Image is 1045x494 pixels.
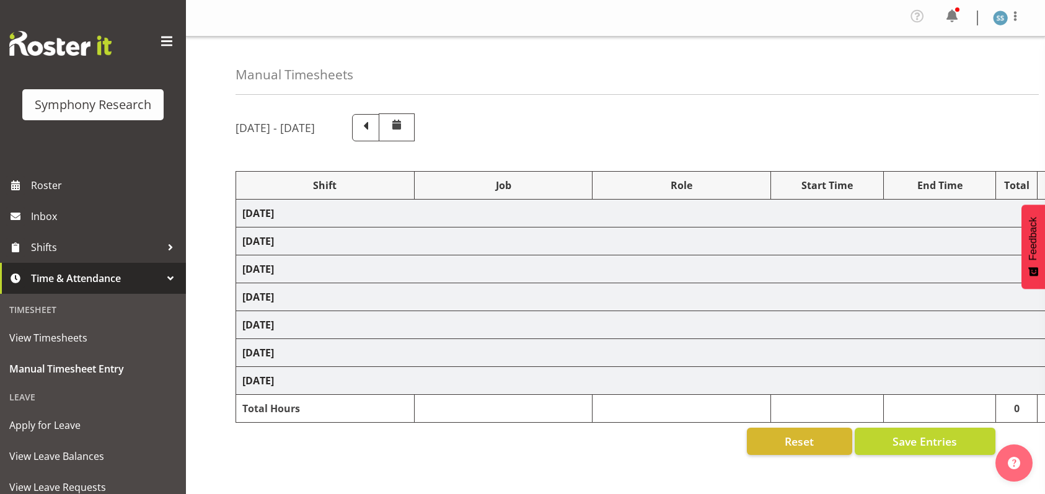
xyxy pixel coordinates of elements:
span: Time & Attendance [31,269,161,288]
div: Symphony Research [35,95,151,114]
span: View Timesheets [9,329,177,347]
a: View Timesheets [3,322,183,353]
span: Manual Timesheet Entry [9,359,177,378]
span: View Leave Balances [9,447,177,465]
span: Save Entries [893,433,957,449]
div: Leave [3,384,183,410]
a: Apply for Leave [3,410,183,441]
div: Start Time [777,178,877,193]
button: Save Entries [855,428,995,455]
a: View Leave Balances [3,441,183,472]
div: Timesheet [3,297,183,322]
img: Rosterit website logo [9,31,112,56]
img: help-xxl-2.png [1008,457,1020,469]
td: Total Hours [236,395,415,423]
span: Shifts [31,238,161,257]
a: Manual Timesheet Entry [3,353,183,384]
span: Reset [785,433,814,449]
span: Apply for Leave [9,416,177,434]
div: Role [599,178,764,193]
button: Feedback - Show survey [1021,205,1045,289]
td: 0 [996,395,1038,423]
span: Roster [31,176,180,195]
img: shane-shaw-williams1936.jpg [993,11,1008,25]
h4: Manual Timesheets [236,68,353,82]
div: Total [1002,178,1031,193]
button: Reset [747,428,852,455]
span: Feedback [1028,217,1039,260]
h5: [DATE] - [DATE] [236,121,315,135]
div: End Time [890,178,990,193]
span: Inbox [31,207,180,226]
div: Shift [242,178,408,193]
div: Job [421,178,586,193]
